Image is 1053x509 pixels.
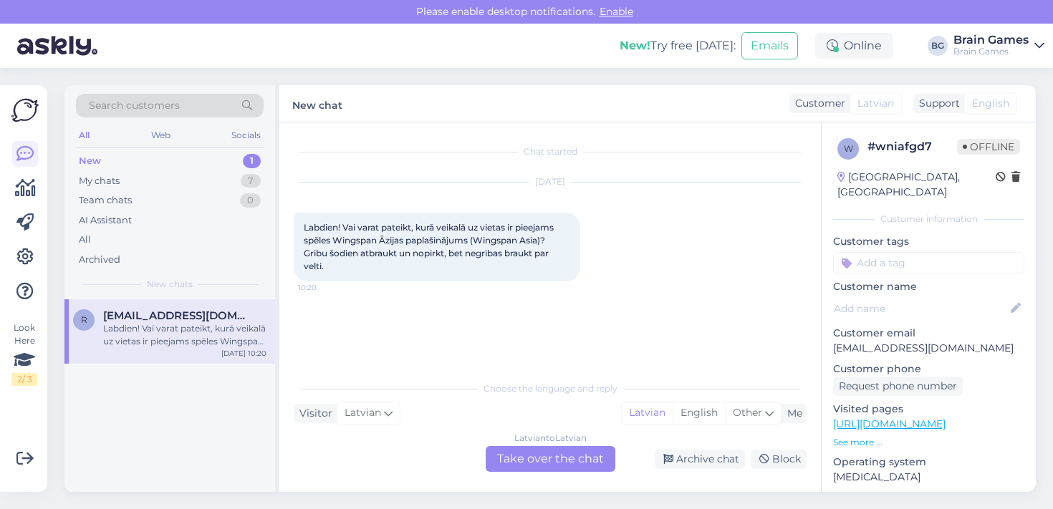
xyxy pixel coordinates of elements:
[733,406,762,419] span: Other
[833,252,1024,273] input: Add a tag
[294,175,807,188] div: [DATE]
[913,96,960,111] div: Support
[953,46,1029,57] div: Brain Games
[79,253,120,267] div: Archived
[833,279,1024,294] p: Customer name
[620,39,650,52] b: New!
[972,96,1009,111] span: English
[11,97,39,124] img: Askly Logo
[789,96,845,111] div: Customer
[953,34,1029,46] div: Brain Games
[751,450,807,469] div: Block
[833,213,1024,226] div: Customer information
[837,170,996,200] div: [GEOGRAPHIC_DATA], [GEOGRAPHIC_DATA]
[79,174,120,188] div: My chats
[815,33,893,59] div: Online
[221,348,266,359] div: [DATE] 10:20
[103,322,266,348] div: Labdien! Vai varat pateikt, kurā veikalā uz vietas ir pieejams spēles Wingspan Āzijas paplašināju...
[81,314,87,325] span: r
[294,382,807,395] div: Choose the language and reply
[11,321,37,386] div: Look Here
[345,405,381,421] span: Latvian
[147,278,193,291] span: New chats
[148,126,173,145] div: Web
[79,154,101,168] div: New
[833,455,1024,470] p: Operating system
[294,406,332,421] div: Visitor
[79,233,91,247] div: All
[957,139,1020,155] span: Offline
[833,377,963,396] div: Request phone number
[304,222,556,271] span: Labdien! Vai varat pateikt, kurā veikalā uz vietas ir pieejams spēles Wingspan Āzijas paplašināju...
[79,193,132,208] div: Team chats
[953,34,1044,57] a: Brain GamesBrain Games
[241,174,261,188] div: 7
[103,309,252,322] span: r.redforda@gmail.com
[229,126,264,145] div: Socials
[673,402,725,424] div: English
[782,406,802,421] div: Me
[292,94,342,113] label: New chat
[928,36,948,56] div: BG
[486,446,615,472] div: Take over the chat
[833,436,1024,449] p: See more ...
[240,193,261,208] div: 0
[833,341,1024,356] p: [EMAIL_ADDRESS][DOMAIN_NAME]
[79,213,132,228] div: AI Assistant
[833,234,1024,249] p: Customer tags
[833,402,1024,417] p: Visited pages
[867,138,957,155] div: # wniafgd7
[595,5,638,18] span: Enable
[833,326,1024,341] p: Customer email
[76,126,92,145] div: All
[89,98,180,113] span: Search customers
[741,32,798,59] button: Emails
[655,450,745,469] div: Archive chat
[833,362,1024,377] p: Customer phone
[243,154,261,168] div: 1
[833,490,1024,505] p: Browser
[622,402,673,424] div: Latvian
[834,301,1008,316] input: Add name
[833,417,946,430] a: [URL][DOMAIN_NAME]
[514,432,587,445] div: Latvian to Latvian
[294,145,807,158] div: Chat started
[833,470,1024,485] p: [MEDICAL_DATA]
[844,143,853,154] span: w
[857,96,894,111] span: Latvian
[11,373,37,386] div: 2 / 3
[298,282,352,293] span: 10:20
[620,37,736,54] div: Try free [DATE]:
